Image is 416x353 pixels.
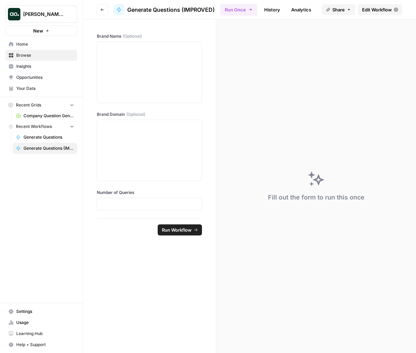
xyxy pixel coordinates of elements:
a: Company Question Generation [13,110,77,121]
span: Settings [16,308,74,315]
span: (Optional) [123,33,142,39]
a: Usage [6,317,77,328]
label: Number of Queries [97,189,202,196]
span: (Optional) [126,111,145,118]
button: Workspace: Dillon Test [6,6,77,23]
div: Fill out the form to run this once [268,193,364,202]
a: Generate Questions (IMPROVED) [113,4,215,15]
a: Opportunities [6,72,77,83]
a: Generate Questions (IMPROVED) [13,143,77,154]
button: Recent Grids [6,100,77,110]
a: Your Data [6,83,77,94]
span: Your Data [16,85,74,92]
button: Share [322,4,355,15]
a: Learning Hub [6,328,77,339]
button: Run Once [220,4,257,16]
span: New [33,27,43,34]
span: Run Workflow [162,226,192,233]
span: Help + Support [16,342,74,348]
button: Help + Support [6,339,77,350]
span: [PERSON_NAME] Test [23,11,65,18]
span: Generate Questions (IMPROVED) [24,145,74,151]
label: Brand Domain [97,111,202,118]
span: Company Question Generation [24,113,74,119]
img: Dillon Test Logo [8,8,20,20]
a: Settings [6,306,77,317]
a: Generate Questions [13,132,77,143]
a: Analytics [287,4,315,15]
button: Recent Workflows [6,121,77,132]
a: Edit Workflow [358,4,402,15]
button: New [6,26,77,36]
a: Home [6,39,77,50]
button: Run Workflow [158,224,202,235]
span: Insights [16,63,74,69]
span: Learning Hub [16,331,74,337]
span: Home [16,41,74,47]
span: Opportunities [16,74,74,81]
span: Generate Questions [24,134,74,140]
a: Insights [6,61,77,72]
span: Usage [16,319,74,326]
span: Share [332,6,345,13]
label: Brand Name [97,33,202,39]
span: Recent Grids [16,102,41,108]
span: Edit Workflow [362,6,392,13]
span: Generate Questions (IMPROVED) [127,6,215,14]
a: History [260,4,284,15]
span: Recent Workflows [16,123,52,130]
span: Browse [16,52,74,58]
a: Browse [6,50,77,61]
